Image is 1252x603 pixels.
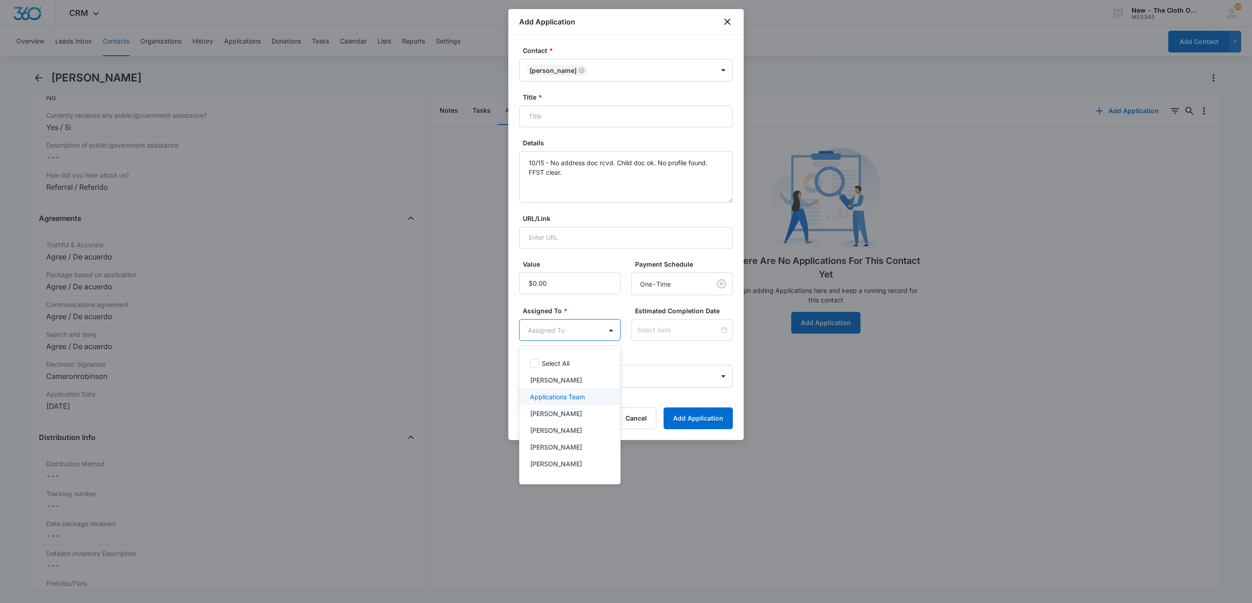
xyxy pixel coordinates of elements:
p: [PERSON_NAME] [530,375,582,385]
p: [PERSON_NAME] [530,409,582,418]
p: Applications Team [530,392,585,402]
p: [PERSON_NAME] [530,459,582,469]
p: Select All [542,359,569,368]
p: [PERSON_NAME] [530,426,582,435]
p: [PERSON_NAME] [530,442,582,452]
p: [PERSON_NAME] [530,476,582,485]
